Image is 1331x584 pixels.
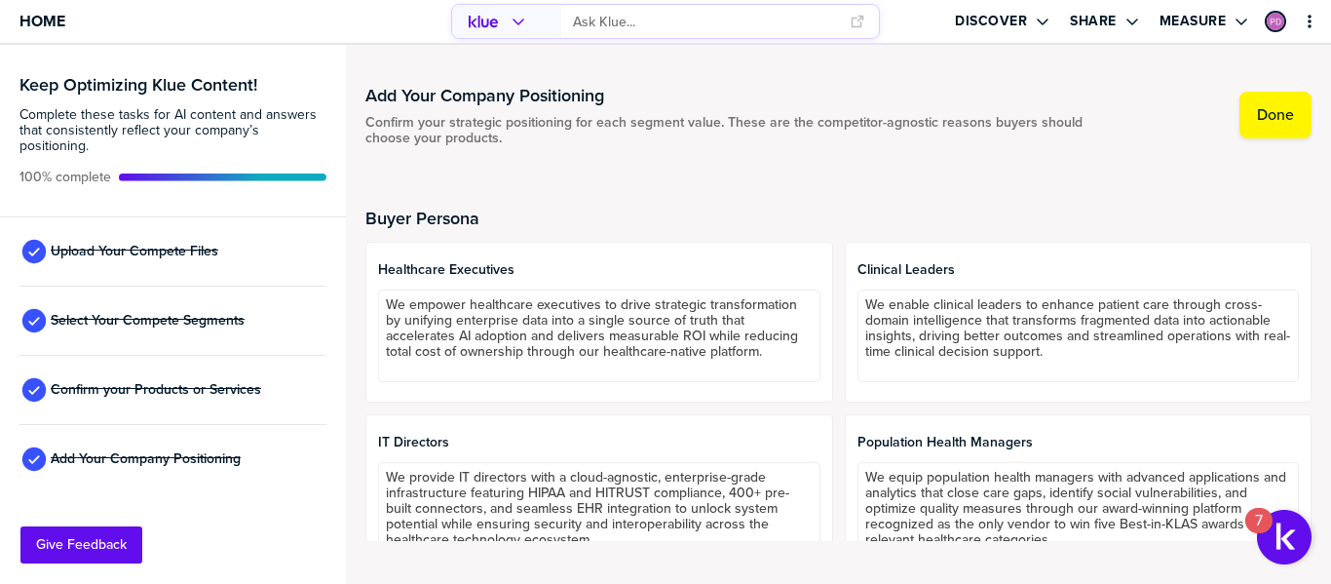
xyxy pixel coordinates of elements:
span: Select Your Compete Segments [51,313,245,329]
h3: Keep Optimizing Klue Content! [19,76,326,94]
button: Open Resource Center, 7 new notifications [1257,510,1312,565]
span: Confirm your strategic positioning for each segment value. These are the competitor-agnostic reas... [365,115,1130,146]
span: Healthcare Executives [378,262,819,278]
a: Edit Profile [1263,9,1288,34]
label: Share [1070,13,1117,30]
textarea: We enable clinical leaders to enhance patient care through cross-domain intelligence that transfo... [857,290,1299,382]
button: Give Feedback [20,526,142,564]
h2: Buyer Persona [365,209,1312,228]
span: Active [19,170,111,185]
span: Home [19,13,65,29]
textarea: We provide IT directors with a cloud-agnostic, enterprise-grade infrastructure featuring HIPAA an... [378,462,819,555]
label: Discover [955,13,1027,30]
span: Confirm your Products or Services [51,382,261,398]
input: Ask Klue... [573,6,837,38]
span: Upload Your Compete Files [51,244,218,259]
h1: Add Your Company Positioning [365,84,1130,107]
textarea: We empower healthcare executives to drive strategic transformation by unifying enterprise data in... [378,290,819,382]
div: Priyanshi Dwivedi [1265,11,1286,32]
div: 7 [1255,521,1263,546]
span: Complete these tasks for AI content and answers that consistently reflect your company’s position... [19,107,326,154]
span: Clinical Leaders [857,262,1299,278]
span: IT Directors [378,435,819,450]
textarea: We equip population health managers with advanced applications and analytics that close care gaps... [857,462,1299,555]
span: Add Your Company Positioning [51,451,241,467]
span: Population Health Managers [857,435,1299,450]
label: Measure [1160,13,1227,30]
label: Done [1257,105,1294,125]
img: 40206ca5310b45c849f0f6904836f26c-sml.png [1267,13,1284,30]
